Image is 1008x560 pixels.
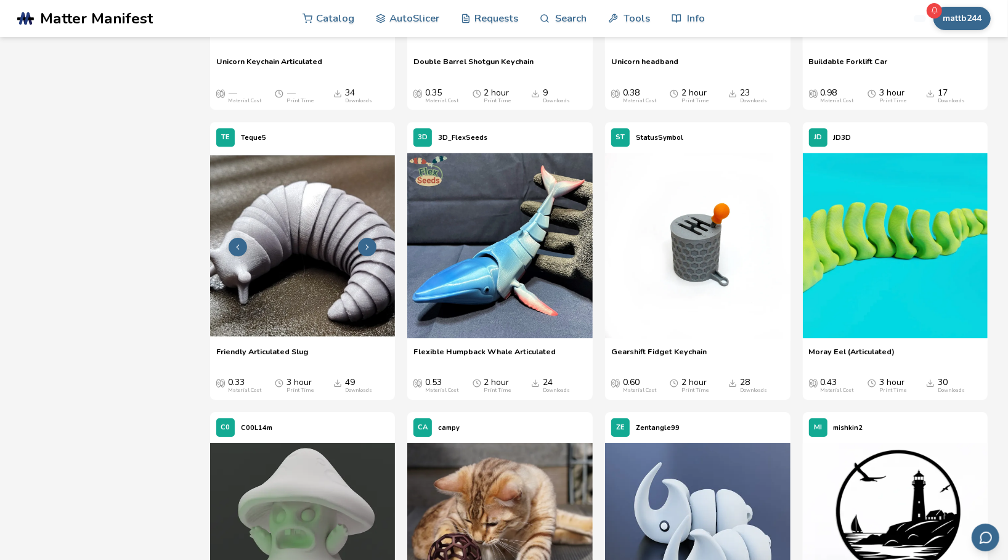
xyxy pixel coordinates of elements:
div: Material Cost [623,98,656,104]
span: JD [814,134,822,142]
div: Print Time [287,388,314,394]
span: Average Cost [809,88,818,98]
a: Unicorn headband [611,57,678,75]
div: Material Cost [228,98,261,104]
div: Downloads [543,388,570,394]
a: Friendly Articulated Slug [216,347,308,365]
span: Downloads [926,88,935,98]
div: Material Cost [425,388,458,394]
span: Average Print Time [275,88,283,98]
span: Downloads [531,88,540,98]
div: Print Time [879,98,906,104]
div: Downloads [740,98,767,104]
div: 3 hour [879,378,906,394]
button: mattb244 [933,7,991,30]
div: 0.35 [425,88,458,104]
span: ZE [616,424,625,432]
div: Print Time [287,98,314,104]
span: Downloads [531,378,540,388]
div: 30 [938,378,965,394]
div: Material Cost [425,98,458,104]
a: Unicorn Keychain Articulated [216,57,322,75]
span: Average Print Time [275,378,283,388]
p: Zentangle99 [636,421,680,434]
span: Matter Manifest [40,10,153,27]
span: Average Cost [216,378,225,388]
span: Average Cost [413,88,422,98]
a: Double Barrel Shotgun Keychain [413,57,534,75]
div: Material Cost [821,388,854,394]
div: 2 hour [484,378,511,394]
div: Downloads [740,388,767,394]
div: Material Cost [228,388,261,394]
p: 3D_FlexSeeds [438,131,487,144]
div: 0.33 [228,378,261,394]
div: 3 hour [879,88,906,104]
div: Downloads [543,98,570,104]
p: JD3D [834,131,852,144]
span: C0 [221,424,230,432]
a: Buildable Forklift Car [809,57,888,75]
span: ST [616,134,625,142]
span: — [228,88,237,98]
div: Material Cost [623,388,656,394]
p: StatusSymbol [636,131,683,144]
span: CA [418,424,428,432]
div: Downloads [938,388,965,394]
span: Average Print Time [670,378,678,388]
span: MI [814,424,822,432]
span: Average Cost [809,378,818,388]
div: 23 [740,88,767,104]
p: campy [438,421,460,434]
p: C00L14m [241,421,272,434]
span: Average Print Time [473,378,481,388]
div: 34 [345,88,372,104]
span: 3D [418,134,428,142]
div: 0.43 [821,378,854,394]
div: 0.60 [623,378,656,394]
div: 28 [740,378,767,394]
span: Average Print Time [868,378,876,388]
div: Downloads [345,388,372,394]
div: 0.98 [821,88,854,104]
div: Print Time [484,388,511,394]
span: Average Print Time [868,88,876,98]
a: Moray Eel (Articulated) [809,347,895,365]
span: Downloads [728,378,737,388]
div: 2 hour [681,88,709,104]
div: Print Time [879,388,906,394]
span: Downloads [926,378,935,388]
span: Average Cost [611,378,620,388]
span: Average Cost [413,378,422,388]
span: Downloads [333,88,342,98]
a: Gearshift Fidget Keychain [611,347,707,365]
span: Average Cost [611,88,620,98]
div: 24 [543,378,570,394]
div: 2 hour [484,88,511,104]
span: TE [221,134,230,142]
div: 0.53 [425,378,458,394]
span: Downloads [728,88,737,98]
div: 9 [543,88,570,104]
div: Downloads [345,98,372,104]
div: Material Cost [821,98,854,104]
span: Average Print Time [670,88,678,98]
div: 17 [938,88,965,104]
p: Teque5 [241,131,266,144]
div: Print Time [484,98,511,104]
button: Send feedback via email [972,524,999,551]
div: 0.38 [623,88,656,104]
div: 2 hour [681,378,709,394]
span: Flexible Humpback Whale Articulated [413,347,556,365]
div: 49 [345,378,372,394]
span: — [287,88,295,98]
span: Average Print Time [473,88,481,98]
span: Average Cost [216,88,225,98]
div: 3 hour [287,378,314,394]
